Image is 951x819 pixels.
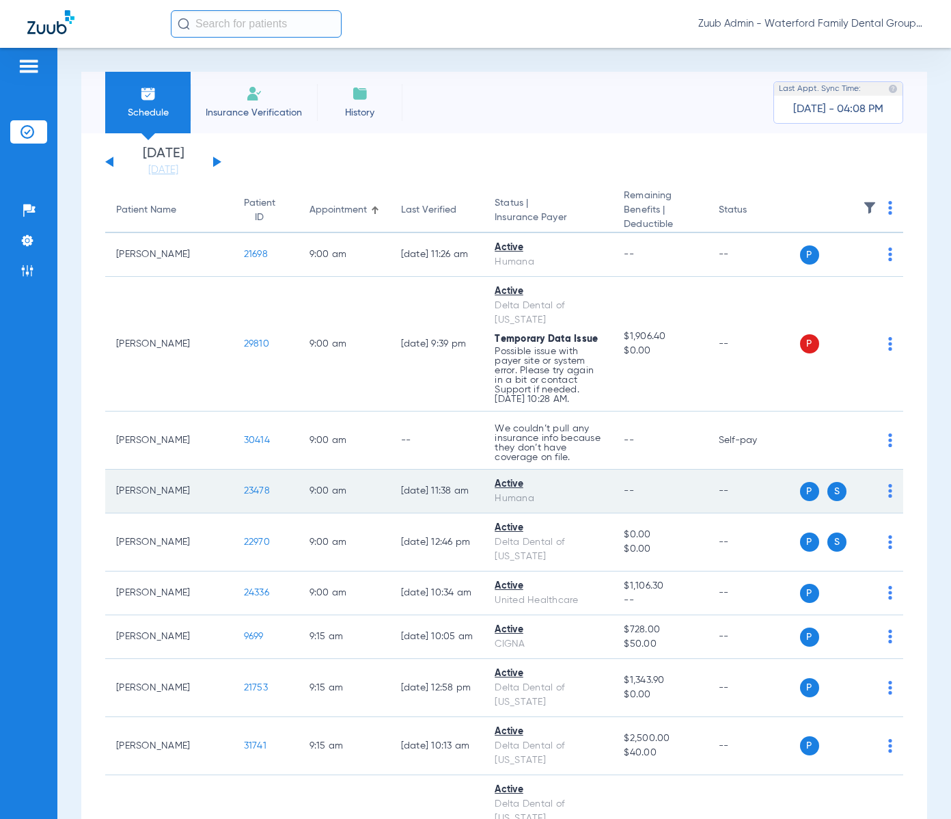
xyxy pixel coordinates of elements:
div: CIGNA [495,637,602,652]
span: $40.00 [624,746,696,760]
td: 9:15 AM [299,615,390,659]
img: History [352,85,368,102]
img: group-dot-blue.svg [888,337,892,351]
div: Last Verified [401,203,473,217]
a: [DATE] [122,163,204,177]
span: P [800,482,819,501]
td: [DATE] 12:58 PM [390,659,484,717]
span: $0.00 [624,344,696,358]
div: Active [495,667,602,681]
td: 9:15 AM [299,659,390,717]
div: Delta Dental of [US_STATE] [495,681,602,710]
span: 31741 [244,741,266,751]
p: We couldn’t pull any insurance info because they don’t have coverage on file. [495,424,602,462]
td: 9:00 AM [299,412,390,470]
span: P [800,334,819,353]
span: Insurance Payer [495,211,602,225]
img: group-dot-blue.svg [888,681,892,695]
span: P [800,736,819,755]
td: 9:00 AM [299,277,390,412]
td: 9:00 AM [299,470,390,513]
span: P [800,533,819,552]
td: [PERSON_NAME] [105,412,233,470]
div: Delta Dental of [US_STATE] [495,299,602,327]
td: 9:00 AM [299,513,390,572]
img: Manual Insurance Verification [246,85,262,102]
td: [PERSON_NAME] [105,572,233,615]
div: Appointment [309,203,379,217]
td: [PERSON_NAME] [105,717,233,775]
td: [PERSON_NAME] [105,659,233,717]
div: Active [495,521,602,535]
div: Patient Name [116,203,222,217]
li: [DATE] [122,147,204,177]
span: Insurance Verification [201,106,307,120]
span: $50.00 [624,637,696,652]
iframe: Chat Widget [883,753,951,819]
td: [DATE] 10:34 AM [390,572,484,615]
span: P [800,678,819,697]
img: last sync help info [888,84,898,94]
img: Search Icon [178,18,190,30]
td: [PERSON_NAME] [105,470,233,513]
td: [DATE] 11:38 AM [390,470,484,513]
td: -- [708,615,800,659]
div: Delta Dental of [US_STATE] [495,535,602,564]
img: hamburger-icon [18,58,40,75]
td: -- [708,659,800,717]
td: 9:00 AM [299,572,390,615]
td: [PERSON_NAME] [105,277,233,412]
span: P [800,245,819,265]
div: Last Verified [401,203,456,217]
td: [PERSON_NAME] [105,615,233,659]
td: [DATE] 11:26 AM [390,233,484,277]
div: Active [495,284,602,299]
span: $0.00 [624,542,696,556]
img: group-dot-blue.svg [888,201,892,215]
span: -- [624,250,634,259]
span: -- [624,486,634,496]
div: Humana [495,492,602,506]
span: Schedule [115,106,180,120]
td: 9:00 AM [299,233,390,277]
td: -- [708,717,800,775]
img: group-dot-blue.svg [888,586,892,600]
span: 24336 [244,588,269,598]
span: 21753 [244,683,268,693]
span: $1,343.90 [624,673,696,688]
span: $0.00 [624,528,696,542]
div: Patient ID [244,196,275,225]
td: Self-pay [708,412,800,470]
span: $0.00 [624,688,696,702]
span: 29810 [244,339,269,349]
div: Active [495,783,602,797]
img: group-dot-blue.svg [888,433,892,447]
td: [PERSON_NAME] [105,233,233,277]
div: Active [495,241,602,255]
th: Status [708,189,800,233]
div: Patient Name [116,203,176,217]
input: Search for patients [171,10,342,38]
span: $1,906.40 [624,330,696,344]
span: $728.00 [624,623,696,637]
span: 23478 [244,486,270,496]
th: Remaining Benefits | [613,189,707,233]
img: group-dot-blue.svg [888,630,892,643]
span: History [327,106,392,120]
div: Active [495,725,602,739]
div: Patient ID [244,196,288,225]
div: Active [495,623,602,637]
span: $1,106.30 [624,579,696,593]
span: 22970 [244,537,270,547]
span: Temporary Data Issue [495,334,598,344]
span: Deductible [624,217,696,232]
img: Zuub Logo [27,10,74,34]
td: [PERSON_NAME] [105,513,233,572]
td: 9:15 AM [299,717,390,775]
td: -- [708,470,800,513]
div: Active [495,579,602,593]
td: -- [390,412,484,470]
span: -- [624,593,696,608]
td: [DATE] 10:05 AM [390,615,484,659]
